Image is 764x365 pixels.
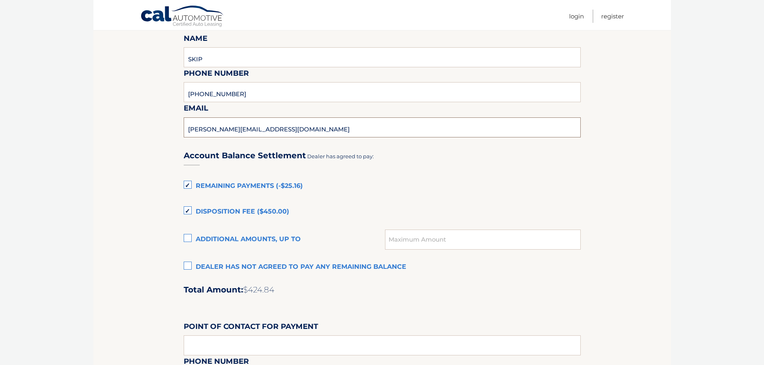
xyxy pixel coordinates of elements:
label: Email [184,102,208,117]
a: Register [601,10,624,23]
label: Disposition Fee ($450.00) [184,204,581,220]
label: Name [184,32,207,47]
label: Dealer has not agreed to pay any remaining balance [184,259,581,275]
label: Remaining Payments (-$25.16) [184,178,581,194]
input: Maximum Amount [385,230,580,250]
span: Dealer has agreed to pay: [307,153,374,159]
span: $424.84 [243,285,274,294]
h2: Total Amount: [184,285,581,295]
label: Phone Number [184,67,249,82]
h3: Account Balance Settlement [184,151,306,161]
label: Point of Contact for Payment [184,321,318,335]
a: Cal Automotive [140,5,225,28]
a: Login [569,10,584,23]
label: Additional amounts, up to [184,232,385,248]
